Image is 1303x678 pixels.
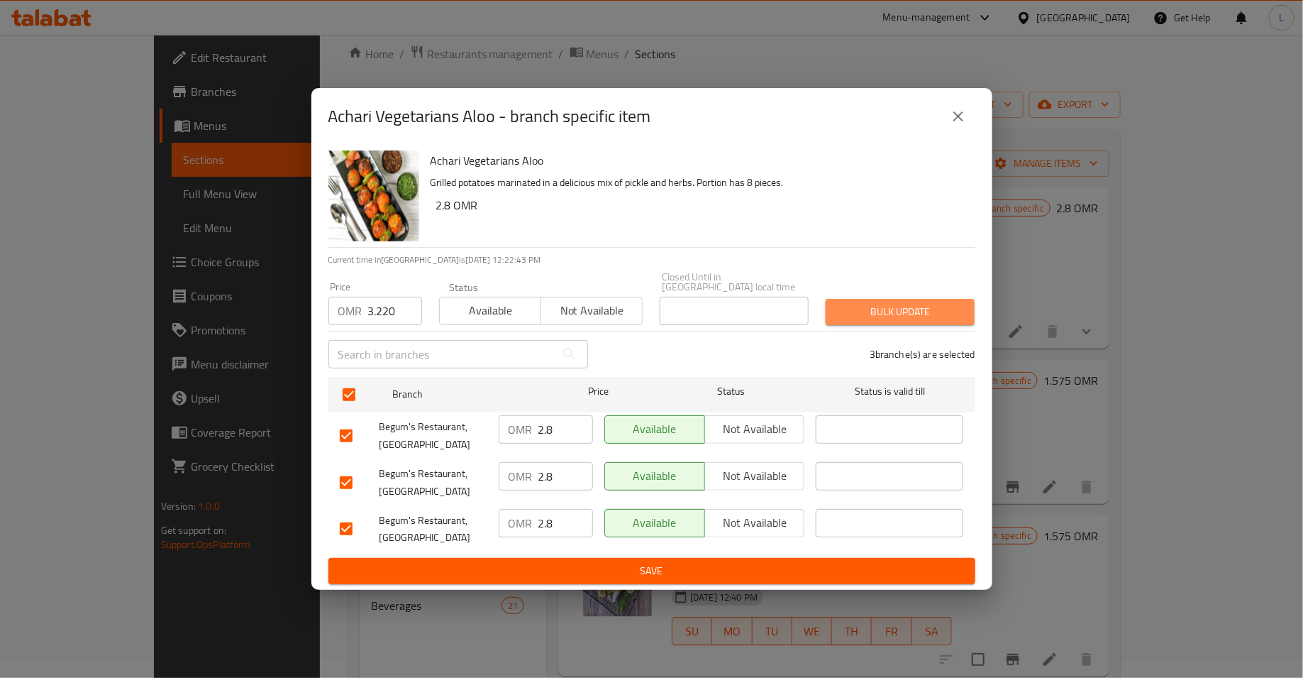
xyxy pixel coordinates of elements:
span: Not available [547,300,637,321]
h6: Achari Vegetarians Aloo [431,151,964,170]
span: Not available [711,466,799,486]
button: Not available [704,509,805,537]
button: Available [439,297,541,325]
span: Price [551,383,645,400]
input: Please enter price [538,509,593,537]
img: Achari Vegetarians Aloo [328,151,419,241]
button: Not available [540,297,643,325]
span: Begum's Restaurant, [GEOGRAPHIC_DATA] [379,418,487,454]
span: Available [611,513,699,533]
button: Save [328,558,975,584]
input: Please enter price [538,462,593,491]
span: Not available [711,419,799,439]
p: 3 branche(s) are selected [870,347,975,361]
p: Grilled potatoes marinated in a delicious mix of pickle and herbs. Portion has 8 pieces. [431,174,964,192]
p: OMR [509,421,533,438]
span: Begum's Restaurant, [GEOGRAPHIC_DATA] [379,512,487,547]
p: OMR [509,515,533,532]
h2: Achari Vegetarians Aloo - branch specific item [328,105,651,128]
button: Available [604,415,705,444]
button: Available [604,462,705,491]
span: Begum's Restaurant, [GEOGRAPHIC_DATA] [379,465,487,501]
button: close [941,99,975,133]
span: Status [657,383,804,400]
input: Search in branches [328,340,555,368]
button: Not available [704,462,805,491]
span: Not available [711,513,799,533]
h6: 2.8 OMR [436,195,964,215]
input: Please enter price [538,415,593,444]
input: Please enter price [368,297,422,325]
span: Available [611,419,699,439]
span: Available [445,300,536,321]
p: Current time in [GEOGRAPHIC_DATA] is [DATE] 12:22:43 PM [328,253,975,266]
span: Save [340,562,964,580]
span: Available [611,466,699,486]
button: Not available [704,415,805,444]
span: Status is valid till [816,383,963,400]
span: Branch [392,386,540,403]
button: Available [604,509,705,537]
span: Bulk update [837,303,963,321]
button: Bulk update [826,299,975,325]
p: OMR [509,468,533,485]
p: OMR [338,302,362,319]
